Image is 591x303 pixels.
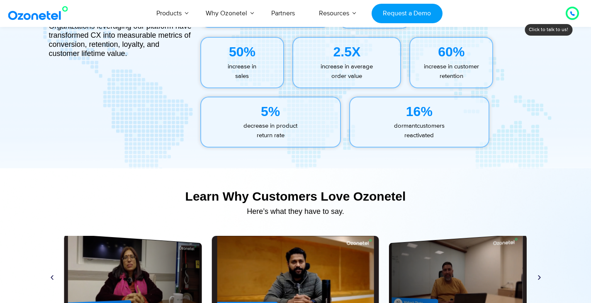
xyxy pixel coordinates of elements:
div: Here’s what they have to say. [45,208,547,215]
div: Organizations leveraging our platform have transformed CX into measurable metrics of conversion, ... [49,22,192,58]
div: 50% [201,42,284,62]
p: increase in average order value [293,62,400,81]
a: Request a Demo [372,4,443,23]
p: increase in sales [201,62,284,81]
span: dormant [394,122,417,130]
div: Previous slide [49,274,55,281]
div: Learn Why Customers Love Ozonetel​ [45,189,547,204]
div: 16% [350,102,489,121]
div: 60% [410,42,492,62]
div: Next slide [536,274,542,281]
p: customers reactivated [350,121,489,140]
div: 5% [201,102,340,121]
p: increase in customer retention [410,62,492,81]
div: 2.5X [293,42,400,62]
p: decrease in product return rate [201,121,340,140]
